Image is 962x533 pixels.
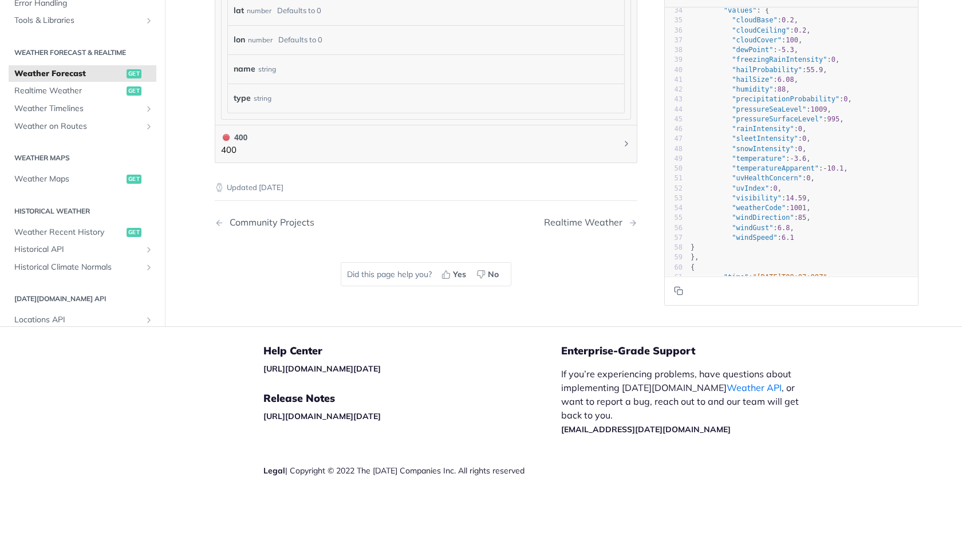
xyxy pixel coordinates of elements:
[665,144,683,154] div: 48
[843,96,847,104] span: 0
[727,382,782,393] a: Weather API
[665,184,683,194] div: 52
[732,115,823,123] span: "pressureSurfaceLevel"
[234,90,251,106] label: type
[665,154,683,164] div: 49
[691,273,831,281] span: : ,
[665,194,683,203] div: 53
[732,234,777,242] span: "windSpeed"
[806,175,810,183] span: 0
[9,118,156,135] a: Weather on RoutesShow subpages for Weather on Routes
[665,16,683,26] div: 35
[215,182,637,194] p: Updated [DATE]
[9,259,156,276] a: Historical Climate NormalsShow subpages for Historical Climate Normals
[691,155,811,163] span: : ,
[691,125,806,133] span: : ,
[665,233,683,243] div: 57
[827,165,843,173] span: 10.1
[9,171,156,188] a: Weather Mapsget
[732,76,773,84] span: "hailSize"
[9,206,156,216] h2: Historical Weather
[732,214,794,222] span: "windDirection"
[691,145,806,153] span: : ,
[9,224,156,241] a: Weather Recent Historyget
[277,2,321,19] div: Defaults to 0
[778,76,794,84] span: 6.08
[774,184,778,192] span: 0
[14,315,141,326] span: Locations API
[234,31,245,48] label: lon
[691,17,798,25] span: : ,
[732,175,802,183] span: "uvHealthConcern"
[732,17,777,25] span: "cloudBase"
[691,184,782,192] span: : ,
[665,125,683,135] div: 46
[665,46,683,56] div: 38
[798,145,802,153] span: 0
[732,66,802,74] span: "hailProbability"
[488,269,499,281] span: No
[9,100,156,117] a: Weather TimelinesShow subpages for Weather Timelines
[665,164,683,174] div: 50
[802,135,806,143] span: 0
[691,56,839,64] span: : ,
[14,262,141,273] span: Historical Climate Normals
[561,424,731,435] a: [EMAIL_ADDRESS][DATE][DOMAIN_NAME]
[724,7,757,15] span: "values"
[786,36,798,44] span: 100
[691,224,794,232] span: : ,
[724,273,748,281] span: "time"
[732,96,839,104] span: "precipitationProbability"
[665,115,683,124] div: 45
[798,125,802,133] span: 0
[9,241,156,258] a: Historical APIShow subpages for Historical API
[665,105,683,115] div: 44
[263,344,561,358] h5: Help Center
[248,31,273,48] div: number
[14,173,124,185] span: Weather Maps
[732,224,773,232] span: "windGust"
[9,294,156,305] h2: [DATE][DOMAIN_NAME] API
[798,214,806,222] span: 85
[622,139,631,148] svg: Chevron
[782,46,794,54] span: 5.3
[14,15,141,27] span: Tools & Libraries
[127,175,141,184] span: get
[827,115,839,123] span: 995
[14,103,141,115] span: Weather Timelines
[263,465,561,476] div: | Copyright © 2022 The [DATE] Companies Inc. All rights reserved
[437,266,472,283] button: Yes
[221,144,247,157] p: 400
[665,26,683,35] div: 36
[732,105,806,113] span: "pressureSeaLevel"
[665,263,683,273] div: 60
[691,165,848,173] span: : ,
[665,95,683,105] div: 43
[263,411,381,421] a: [URL][DOMAIN_NAME][DATE]
[254,90,271,106] div: string
[14,244,141,255] span: Historical API
[9,312,156,329] a: Locations APIShow subpages for Locations API
[223,134,230,141] span: 400
[258,61,276,77] div: string
[691,175,815,183] span: : ,
[691,46,798,54] span: : ,
[544,217,628,228] div: Realtime Weather
[778,46,782,54] span: -
[144,17,153,26] button: Show subpages for Tools & Libraries
[9,153,156,163] h2: Weather Maps
[790,155,794,163] span: -
[691,105,831,113] span: : ,
[127,87,141,96] span: get
[14,121,141,132] span: Weather on Routes
[831,56,835,64] span: 0
[665,35,683,45] div: 37
[263,392,561,405] h5: Release Notes
[794,155,807,163] span: 3.6
[732,165,819,173] span: "temperatureApparent"
[14,68,124,80] span: Weather Forecast
[9,65,156,82] a: Weather Forecastget
[732,145,794,153] span: "snowIntensity"
[665,56,683,65] div: 39
[144,316,153,325] button: Show subpages for Locations API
